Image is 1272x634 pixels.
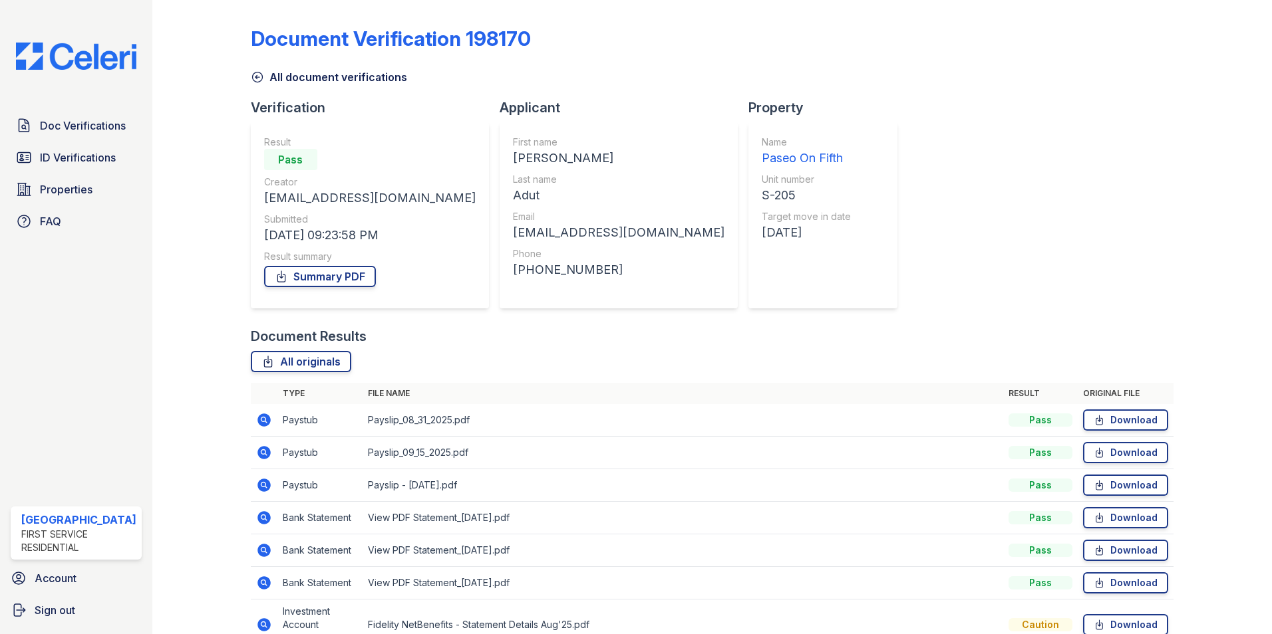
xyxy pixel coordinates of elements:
[513,247,724,261] div: Phone
[251,27,531,51] div: Document Verification 198170
[40,150,116,165] span: ID Verifications
[748,98,908,117] div: Property
[5,597,147,623] a: Sign out
[277,567,363,599] td: Bank Statement
[1009,544,1072,557] div: Pass
[513,261,724,279] div: [PHONE_NUMBER]
[363,404,1004,437] td: Payslip_08_31_2025.pdf
[1083,540,1168,561] a: Download
[21,528,136,554] div: First Service Residential
[264,226,476,245] div: [DATE] 09:23:58 PM
[40,118,126,134] span: Doc Verifications
[363,534,1004,567] td: View PDF Statement_[DATE].pdf
[264,175,476,189] div: Creator
[40,213,61,229] span: FAQ
[1009,478,1072,492] div: Pass
[40,181,92,197] span: Properties
[251,351,351,372] a: All originals
[11,208,142,235] a: FAQ
[513,210,724,223] div: Email
[264,149,317,170] div: Pass
[500,98,748,117] div: Applicant
[1078,383,1174,404] th: Original file
[363,567,1004,599] td: View PDF Statement_[DATE].pdf
[264,266,376,287] a: Summary PDF
[363,502,1004,534] td: View PDF Statement_[DATE].pdf
[1009,413,1072,427] div: Pass
[11,112,142,139] a: Doc Verifications
[762,186,851,205] div: S-205
[264,189,476,207] div: [EMAIL_ADDRESS][DOMAIN_NAME]
[251,98,500,117] div: Verification
[1009,618,1072,631] div: Caution
[762,223,851,242] div: [DATE]
[513,186,724,205] div: Adut
[35,570,77,586] span: Account
[762,136,851,167] a: Name Paseo On Fifth
[1083,475,1168,496] a: Download
[363,437,1004,469] td: Payslip_09_15_2025.pdf
[363,383,1004,404] th: File name
[1083,572,1168,593] a: Download
[11,176,142,203] a: Properties
[513,223,724,242] div: [EMAIL_ADDRESS][DOMAIN_NAME]
[762,210,851,223] div: Target move in date
[277,437,363,469] td: Paystub
[264,136,476,149] div: Result
[21,512,136,528] div: [GEOGRAPHIC_DATA]
[251,69,407,85] a: All document verifications
[1009,576,1072,589] div: Pass
[762,149,851,167] div: Paseo On Fifth
[762,136,851,149] div: Name
[1003,383,1078,404] th: Result
[1009,446,1072,459] div: Pass
[513,136,724,149] div: First name
[277,534,363,567] td: Bank Statement
[264,250,476,263] div: Result summary
[5,43,147,70] img: CE_Logo_Blue-a8612792a0a2168367f1c8372b55b34899dd931a85d93a1a3d3e32e68fde9ad4.png
[363,469,1004,502] td: Payslip - [DATE].pdf
[1083,507,1168,528] a: Download
[277,469,363,502] td: Paystub
[35,602,75,618] span: Sign out
[5,565,147,591] a: Account
[513,149,724,167] div: [PERSON_NAME]
[1083,409,1168,431] a: Download
[277,404,363,437] td: Paystub
[264,213,476,226] div: Submitted
[277,502,363,534] td: Bank Statement
[11,144,142,171] a: ID Verifications
[762,173,851,186] div: Unit number
[513,173,724,186] div: Last name
[1009,511,1072,524] div: Pass
[1083,442,1168,463] a: Download
[277,383,363,404] th: Type
[251,327,367,346] div: Document Results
